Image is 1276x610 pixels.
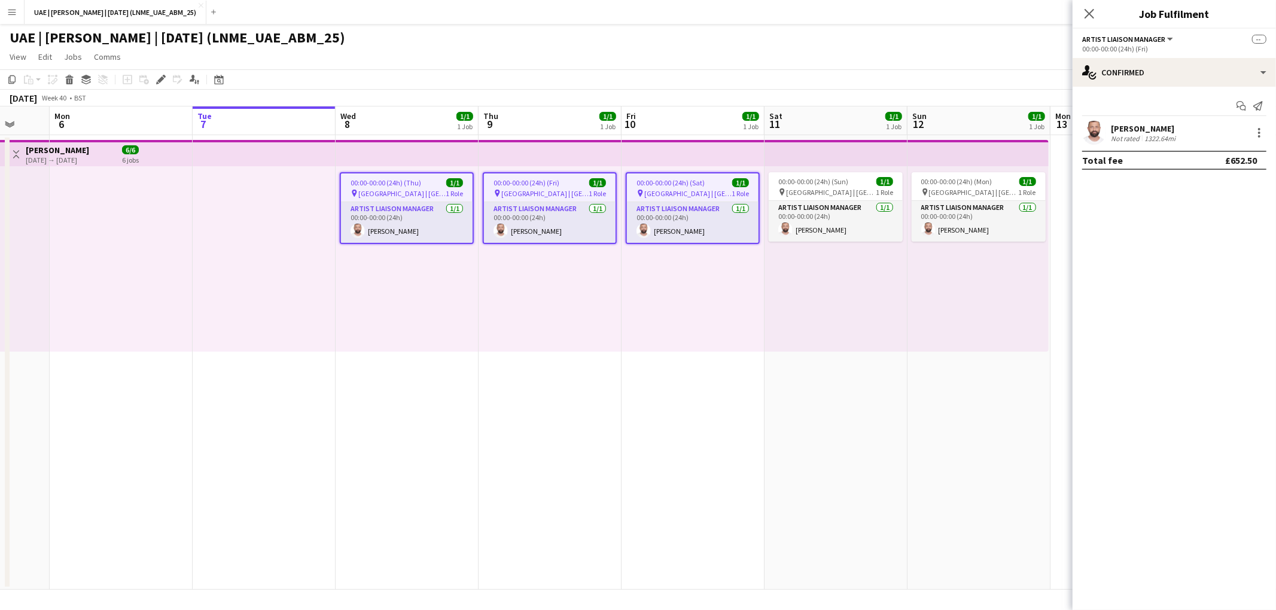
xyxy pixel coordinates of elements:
app-card-role: Artist Liaison Manager1/100:00-00:00 (24h)[PERSON_NAME] [484,202,616,243]
span: 00:00-00:00 (24h) (Mon) [921,177,992,186]
span: 1/1 [446,178,463,187]
span: Edit [38,51,52,62]
div: 00:00-00:00 (24h) (Fri) [1082,44,1266,53]
span: 1/1 [1019,177,1036,186]
span: 6 [53,117,70,131]
span: 00:00-00:00 (24h) (Sun) [778,177,848,186]
span: Fri [626,111,636,121]
span: View [10,51,26,62]
div: £652.50 [1225,154,1257,166]
span: 1 Role [732,189,749,198]
app-job-card: 00:00-00:00 (24h) (Thu)1/1 [GEOGRAPHIC_DATA] | [GEOGRAPHIC_DATA], [GEOGRAPHIC_DATA]1 RoleArtist L... [340,172,474,244]
span: Comms [94,51,121,62]
div: BST [74,93,86,102]
span: 00:00-00:00 (24h) (Fri) [494,178,559,187]
span: 13 [1053,117,1071,131]
span: 00:00-00:00 (24h) (Sat) [637,178,705,187]
span: [GEOGRAPHIC_DATA] | [GEOGRAPHIC_DATA], [GEOGRAPHIC_DATA] [644,189,732,198]
span: -- [1252,35,1266,44]
app-job-card: 00:00-00:00 (24h) (Sun)1/1 [GEOGRAPHIC_DATA] | [GEOGRAPHIC_DATA], [GEOGRAPHIC_DATA]1 RoleArtist L... [769,172,903,242]
span: 00:00-00:00 (24h) (Thu) [351,178,421,187]
span: 1/1 [876,177,893,186]
app-card-role: Artist Liaison Manager1/100:00-00:00 (24h)[PERSON_NAME] [627,202,759,243]
span: 1 Role [589,189,606,198]
span: [GEOGRAPHIC_DATA] | [GEOGRAPHIC_DATA], [GEOGRAPHIC_DATA] [501,189,589,198]
span: 1/1 [742,112,759,121]
div: 1 Job [743,122,759,131]
span: Tue [197,111,212,121]
button: Artist Liaison Manager [1082,35,1175,44]
span: 8 [339,117,356,131]
span: 12 [910,117,927,131]
span: Thu [483,111,498,121]
span: 6/6 [122,145,139,154]
a: View [5,49,31,65]
button: UAE | [PERSON_NAME] | [DATE] (LNME_UAE_ABM_25) [25,1,206,24]
div: Not rated [1111,134,1142,143]
span: 1/1 [599,112,616,121]
app-job-card: 00:00-00:00 (24h) (Sat)1/1 [GEOGRAPHIC_DATA] | [GEOGRAPHIC_DATA], [GEOGRAPHIC_DATA]1 RoleArtist L... [626,172,760,244]
app-job-card: 00:00-00:00 (24h) (Mon)1/1 [GEOGRAPHIC_DATA] | [GEOGRAPHIC_DATA], [GEOGRAPHIC_DATA]1 RoleArtist L... [912,172,1046,242]
span: 11 [768,117,782,131]
span: Jobs [64,51,82,62]
span: 1 Role [446,189,463,198]
app-card-role: Artist Liaison Manager1/100:00-00:00 (24h)[PERSON_NAME] [341,202,473,243]
span: 1/1 [885,112,902,121]
span: 7 [196,117,212,131]
app-card-role: Artist Liaison Manager1/100:00-00:00 (24h)[PERSON_NAME] [769,201,903,242]
div: Total fee [1082,154,1123,166]
div: 1 Job [1029,122,1044,131]
app-card-role: Artist Liaison Manager1/100:00-00:00 (24h)[PERSON_NAME] [912,201,1046,242]
div: [DATE] → [DATE] [26,155,89,164]
span: Mon [54,111,70,121]
h3: Job Fulfilment [1073,6,1276,22]
span: 1/1 [456,112,473,121]
span: Artist Liaison Manager [1082,35,1165,44]
h1: UAE | [PERSON_NAME] | [DATE] (LNME_UAE_ABM_25) [10,29,345,47]
div: [PERSON_NAME] [1111,123,1178,134]
span: Mon [1055,111,1071,121]
span: Sun [912,111,927,121]
span: 1/1 [589,178,606,187]
span: 1/1 [732,178,749,187]
span: Wed [340,111,356,121]
a: Jobs [59,49,87,65]
div: 6 jobs [122,154,139,164]
div: 1 Job [886,122,902,131]
span: [GEOGRAPHIC_DATA] | [GEOGRAPHIC_DATA], [GEOGRAPHIC_DATA] [929,188,1019,197]
app-job-card: 00:00-00:00 (24h) (Fri)1/1 [GEOGRAPHIC_DATA] | [GEOGRAPHIC_DATA], [GEOGRAPHIC_DATA]1 RoleArtist L... [483,172,617,244]
span: Week 40 [39,93,69,102]
div: Confirmed [1073,58,1276,87]
span: 1 Role [1019,188,1036,197]
span: 1 Role [876,188,893,197]
span: 1/1 [1028,112,1045,121]
h3: [PERSON_NAME] [26,145,89,155]
div: 1 Job [457,122,473,131]
div: 1 Job [600,122,616,131]
a: Comms [89,49,126,65]
span: 10 [625,117,636,131]
span: [GEOGRAPHIC_DATA] | [GEOGRAPHIC_DATA], [GEOGRAPHIC_DATA] [358,189,446,198]
span: 9 [482,117,498,131]
span: [GEOGRAPHIC_DATA] | [GEOGRAPHIC_DATA], [GEOGRAPHIC_DATA] [786,188,876,197]
div: 1322.64mi [1142,134,1178,143]
div: [DATE] [10,92,37,104]
span: Sat [769,111,782,121]
a: Edit [34,49,57,65]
